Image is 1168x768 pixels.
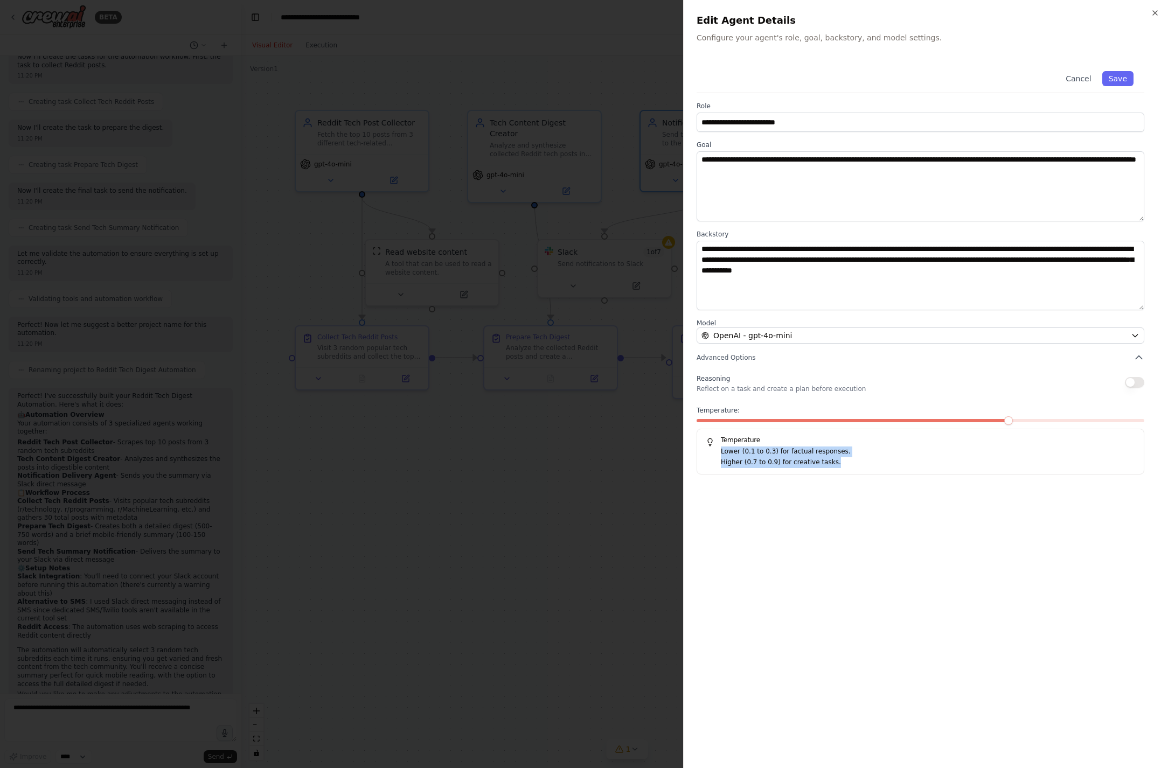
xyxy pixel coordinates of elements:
button: OpenAI - gpt-4o-mini [697,327,1144,344]
button: Advanced Options [697,352,1144,363]
p: Higher (0.7 to 0.9) for creative tasks. [721,457,1135,468]
button: Cancel [1059,71,1097,86]
span: Advanced Options [697,353,755,362]
p: Configure your agent's role, goal, backstory, and model settings. [697,32,1155,43]
span: OpenAI - gpt-4o-mini [713,330,792,341]
p: Lower (0.1 to 0.3) for factual responses. [721,446,1135,457]
label: Backstory [697,230,1144,239]
h5: Temperature [706,436,1135,444]
p: Reflect on a task and create a plan before execution [697,385,866,393]
label: Goal [697,141,1144,149]
label: Role [697,102,1144,110]
h2: Edit Agent Details [697,13,1155,28]
span: Reasoning [697,375,730,382]
span: Temperature: [697,406,740,415]
label: Model [697,319,1144,327]
button: Save [1102,71,1134,86]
